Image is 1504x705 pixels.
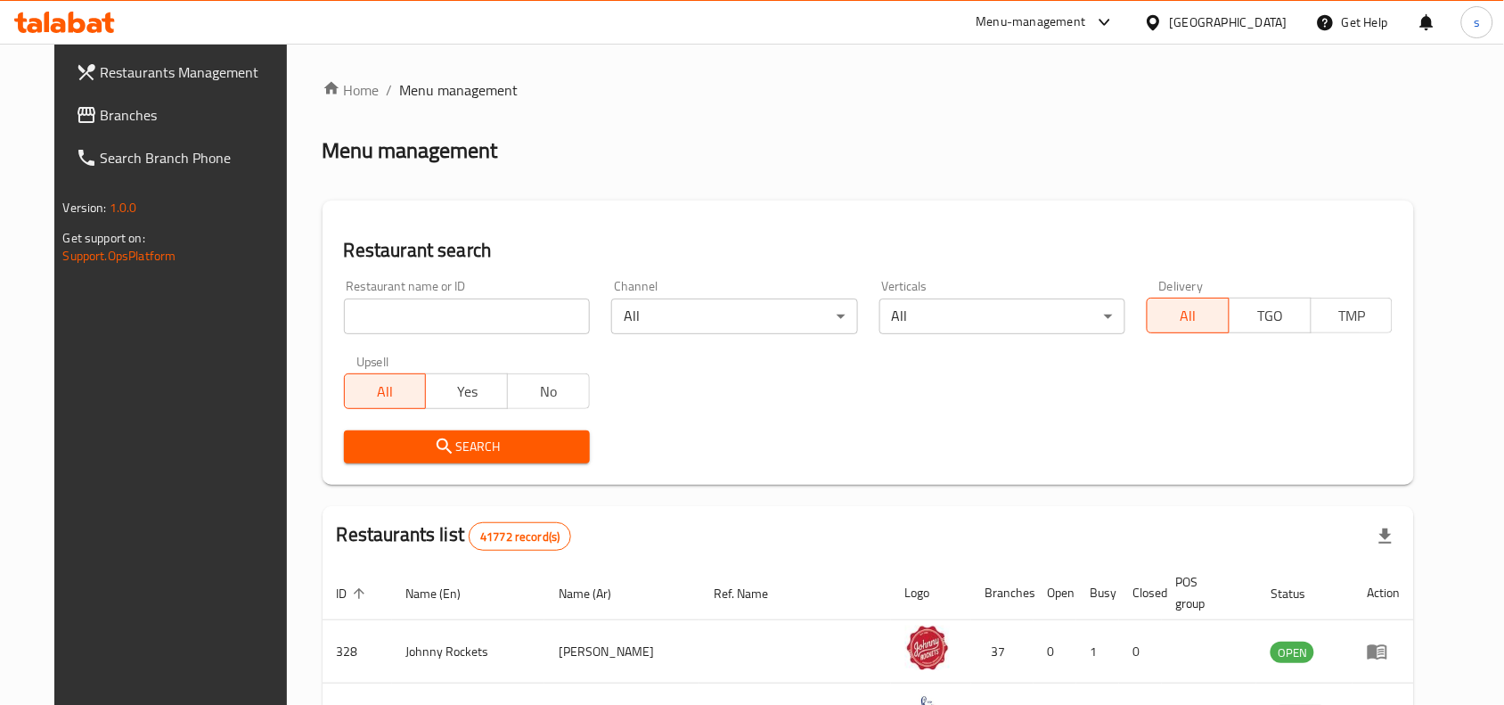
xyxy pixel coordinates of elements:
[469,522,571,551] div: Total records count
[470,529,570,545] span: 41772 record(s)
[356,356,389,368] label: Upsell
[110,196,137,219] span: 1.0.0
[714,583,791,604] span: Ref. Name
[1229,298,1312,333] button: TGO
[1237,303,1304,329] span: TGO
[63,244,176,267] a: Support.OpsPlatform
[425,373,508,409] button: Yes
[61,94,306,136] a: Branches
[392,620,545,684] td: Johnny Rockets
[1170,12,1287,32] div: [GEOGRAPHIC_DATA]
[1119,566,1162,620] th: Closed
[387,79,393,101] li: /
[971,566,1034,620] th: Branches
[879,299,1125,334] div: All
[1159,280,1204,292] label: Delivery
[323,79,380,101] a: Home
[971,620,1034,684] td: 37
[63,196,107,219] span: Version:
[1364,515,1407,558] div: Export file
[515,379,583,405] span: No
[1367,641,1400,662] div: Menu
[1076,620,1119,684] td: 1
[1311,298,1394,333] button: TMP
[323,79,1415,101] nav: breadcrumb
[433,379,501,405] span: Yes
[63,226,145,250] span: Get support on:
[344,373,427,409] button: All
[344,430,590,463] button: Search
[1319,303,1386,329] span: TMP
[101,147,291,168] span: Search Branch Phone
[977,12,1086,33] div: Menu-management
[891,566,971,620] th: Logo
[352,379,420,405] span: All
[323,620,392,684] td: 328
[344,237,1394,264] h2: Restaurant search
[1076,566,1119,620] th: Busy
[507,373,590,409] button: No
[905,626,950,670] img: Johnny Rockets
[1034,566,1076,620] th: Open
[1119,620,1162,684] td: 0
[1271,583,1328,604] span: Status
[1155,303,1222,329] span: All
[61,51,306,94] a: Restaurants Management
[1147,298,1230,333] button: All
[323,136,498,165] h2: Menu management
[1271,643,1314,663] span: OPEN
[1176,571,1236,614] span: POS group
[1353,566,1414,620] th: Action
[611,299,857,334] div: All
[344,299,590,334] input: Search for restaurant name or ID..
[101,61,291,83] span: Restaurants Management
[1034,620,1076,684] td: 0
[337,521,572,551] h2: Restaurants list
[544,620,699,684] td: [PERSON_NAME]
[101,104,291,126] span: Branches
[61,136,306,179] a: Search Branch Phone
[337,583,371,604] span: ID
[358,436,576,458] span: Search
[559,583,634,604] span: Name (Ar)
[1474,12,1480,32] span: s
[400,79,519,101] span: Menu management
[406,583,485,604] span: Name (En)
